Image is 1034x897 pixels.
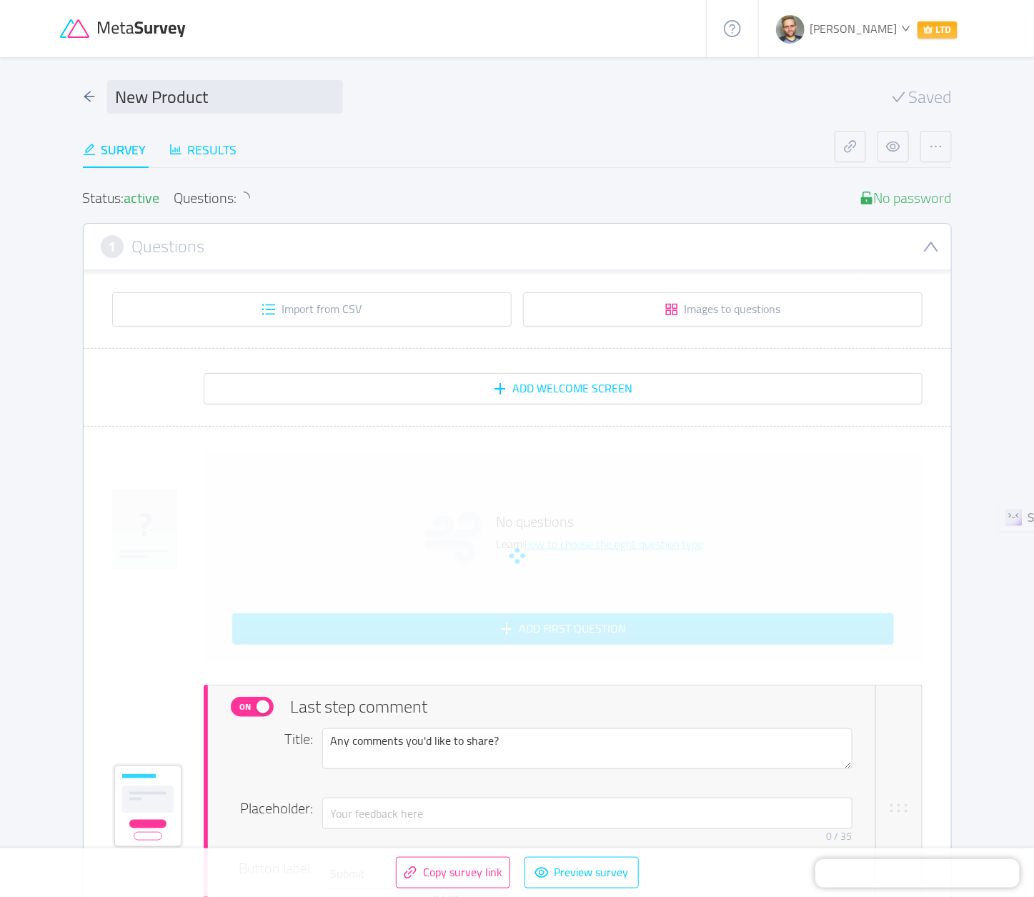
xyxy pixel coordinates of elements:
[918,21,958,39] span: LTD
[236,698,256,716] span: On
[83,143,96,156] i: icon: edit
[776,15,805,44] img: b92e150fc7ae73b822104a4e88b08ea0
[174,191,250,206] div: Questions:
[523,292,923,327] button: icon: appstoreImages to questions
[108,239,116,254] span: 1
[909,89,952,106] span: Saved
[107,80,343,114] input: Survey name
[724,20,741,37] i: icon: question-circle
[124,184,160,211] span: active
[920,131,952,162] button: icon: ellipsis
[835,131,866,162] button: icon: link
[923,238,940,255] i: icon: down
[878,131,909,162] button: icon: eye
[83,140,146,159] div: Survey
[83,87,96,106] div: icon: arrow-left
[231,798,314,819] h4: Placeholder:
[827,829,852,844] div: 0 / 35
[291,694,428,720] div: Last step comment
[860,191,952,206] div: No password
[322,798,852,829] input: Your feedback here
[83,90,96,103] i: icon: arrow-left
[810,18,898,39] span: [PERSON_NAME]
[901,24,910,33] i: icon: down
[204,373,923,405] button: icon: plusAdd Welcome screen
[231,728,314,750] h4: Title:
[923,24,933,34] i: icon: crown
[112,292,512,327] button: icon: unordered-listImport from CSV
[815,859,1020,888] iframe: Chatra live chat
[169,140,237,159] div: Results
[83,191,160,206] div: Status:
[237,192,250,204] i: icon: loading
[892,90,906,104] i: icon: check
[132,239,205,254] h3: Questions
[860,191,874,205] i: icon: unlock
[169,143,182,156] i: icon: bar-chart
[396,857,510,888] button: icon: linkCopy survey link
[525,857,639,888] button: icon: eyePreview survey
